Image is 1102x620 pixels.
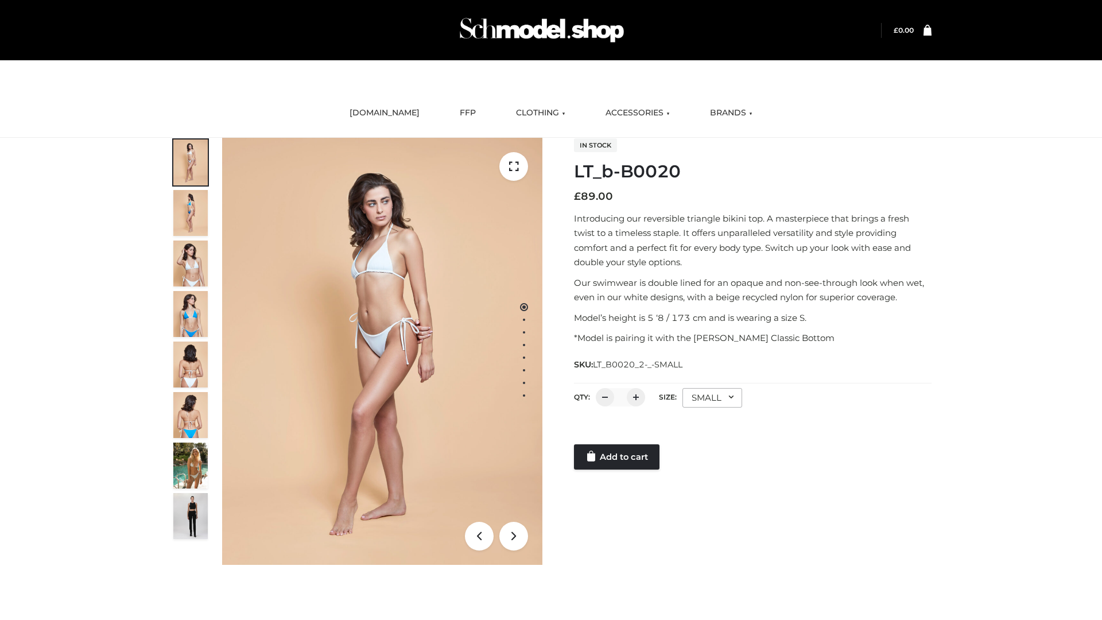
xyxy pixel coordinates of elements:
span: £ [894,26,898,34]
a: £0.00 [894,26,914,34]
img: 49df5f96394c49d8b5cbdcda3511328a.HD-1080p-2.5Mbps-49301101_thumbnail.jpg [173,493,208,539]
a: Add to cart [574,444,659,470]
span: In stock [574,138,617,152]
img: ArielClassicBikiniTop_CloudNine_AzureSky_OW114ECO_7-scaled.jpg [173,342,208,387]
span: LT_B0020_2-_-SMALL [593,359,682,370]
img: ArielClassicBikiniTop_CloudNine_AzureSky_OW114ECO_2-scaled.jpg [173,190,208,236]
span: £ [574,190,581,203]
a: ACCESSORIES [597,100,678,126]
img: ArielClassicBikiniTop_CloudNine_AzureSky_OW114ECO_8-scaled.jpg [173,392,208,438]
div: SMALL [682,388,742,408]
bdi: 89.00 [574,190,613,203]
label: QTY: [574,393,590,401]
bdi: 0.00 [894,26,914,34]
a: FFP [451,100,484,126]
img: ArielClassicBikiniTop_CloudNine_AzureSky_OW114ECO_4-scaled.jpg [173,291,208,337]
img: ArielClassicBikiniTop_CloudNine_AzureSky_OW114ECO_1-scaled.jpg [173,139,208,185]
img: Arieltop_CloudNine_AzureSky2.jpg [173,443,208,489]
span: SKU: [574,358,684,371]
a: BRANDS [701,100,761,126]
img: Schmodel Admin 964 [456,7,628,53]
img: ArielClassicBikiniTop_CloudNine_AzureSky_OW114ECO_3-scaled.jpg [173,241,208,286]
p: Introducing our reversible triangle bikini top. A masterpiece that brings a fresh twist to a time... [574,211,932,270]
p: Model’s height is 5 ‘8 / 173 cm and is wearing a size S. [574,311,932,325]
p: *Model is pairing it with the [PERSON_NAME] Classic Bottom [574,331,932,346]
a: CLOTHING [507,100,574,126]
p: Our swimwear is double lined for an opaque and non-see-through look when wet, even in our white d... [574,276,932,305]
a: [DOMAIN_NAME] [341,100,428,126]
img: ArielClassicBikiniTop_CloudNine_AzureSky_OW114ECO_1 [222,138,542,565]
label: Size: [659,393,677,401]
h1: LT_b-B0020 [574,161,932,182]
